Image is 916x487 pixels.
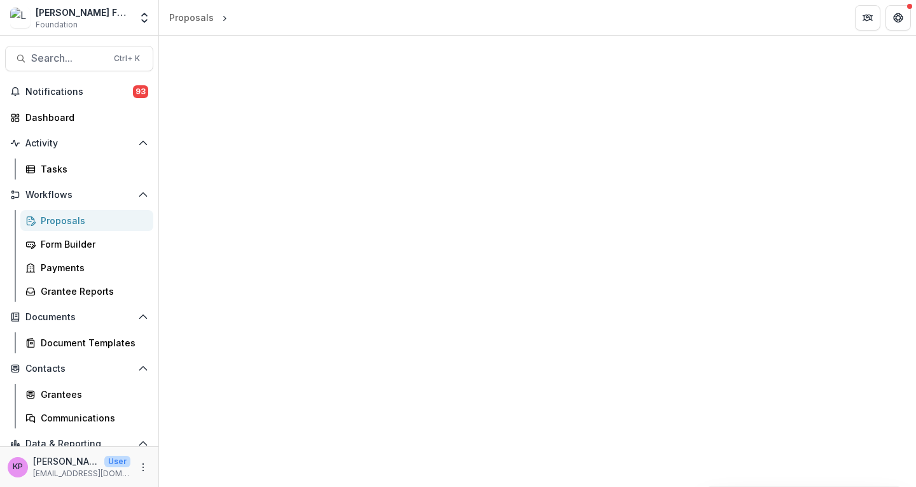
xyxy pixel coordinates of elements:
[41,411,143,425] div: Communications
[20,281,153,302] a: Grantee Reports
[36,19,78,31] span: Foundation
[36,6,130,19] div: [PERSON_NAME] Fund for the Blind
[25,312,133,323] span: Documents
[41,388,143,401] div: Grantees
[111,52,142,66] div: Ctrl + K
[41,336,143,349] div: Document Templates
[20,210,153,231] a: Proposals
[41,261,143,274] div: Payments
[5,107,153,128] a: Dashboard
[10,8,31,28] img: Lavelle Fund for the Blind
[5,185,153,205] button: Open Workflows
[133,85,148,98] span: 93
[41,214,143,227] div: Proposals
[5,358,153,379] button: Open Contacts
[164,8,219,27] a: Proposals
[164,8,230,27] nav: breadcrumb
[135,5,153,31] button: Open entity switcher
[41,237,143,251] div: Form Builder
[20,407,153,428] a: Communications
[13,463,23,471] div: Khanh Phan
[5,434,153,454] button: Open Data & Reporting
[25,439,133,449] span: Data & Reporting
[5,46,153,71] button: Search...
[20,234,153,255] a: Form Builder
[25,190,133,201] span: Workflows
[885,5,911,31] button: Get Help
[33,455,99,468] p: [PERSON_NAME]
[20,159,153,180] a: Tasks
[31,52,106,64] span: Search...
[135,460,151,475] button: More
[169,11,214,24] div: Proposals
[20,332,153,353] a: Document Templates
[25,111,143,124] div: Dashboard
[20,384,153,405] a: Grantees
[33,468,130,479] p: [EMAIL_ADDRESS][DOMAIN_NAME]
[25,363,133,374] span: Contacts
[855,5,880,31] button: Partners
[41,162,143,176] div: Tasks
[5,133,153,153] button: Open Activity
[5,81,153,102] button: Notifications93
[20,257,153,278] a: Payments
[25,138,133,149] span: Activity
[41,285,143,298] div: Grantee Reports
[5,307,153,327] button: Open Documents
[25,87,133,97] span: Notifications
[104,456,130,467] p: User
